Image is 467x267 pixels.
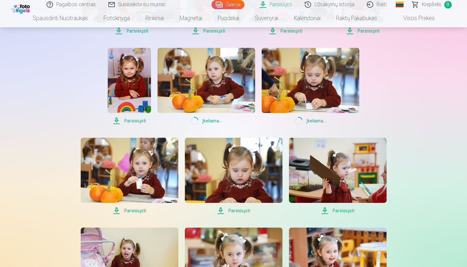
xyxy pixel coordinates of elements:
[237,27,335,35] span: Parsisiųsti
[286,9,328,27] a: Kalendoriai
[247,9,286,27] a: Suvenyrai
[172,9,210,27] a: Magnetai
[138,9,172,27] a: Rinkiniai
[185,138,282,215] a: Parsisiųsti
[96,9,138,27] a: Fotoknyga
[108,48,151,125] a: Parsisiųsti
[262,117,359,125] span: Įkeliama ...
[158,48,255,125] a: Įkeliama...
[328,9,385,27] a: Raktų pakabukas
[108,117,151,125] span: Parsisiųsti
[158,117,255,125] span: Įkeliama ...
[83,27,180,35] span: Parsisiųsti
[341,27,384,35] span: Parsisiųsti
[187,27,230,35] span: Parsisiųsti
[81,138,178,215] a: Parsisiųsti
[262,48,359,125] a: Įkeliama...
[12,3,32,14] img: /fa2
[422,1,442,8] span: Krepšelis
[81,207,178,215] span: Parsisiųsti
[210,9,247,27] a: Puodeliai
[25,9,96,27] a: Spausdinti nuotraukas
[185,207,282,215] span: Parsisiųsti
[444,1,452,8] span: 0
[289,207,387,215] span: Parsisiųsti
[289,138,387,215] a: Parsisiųsti
[385,9,443,27] a: Visos prekės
